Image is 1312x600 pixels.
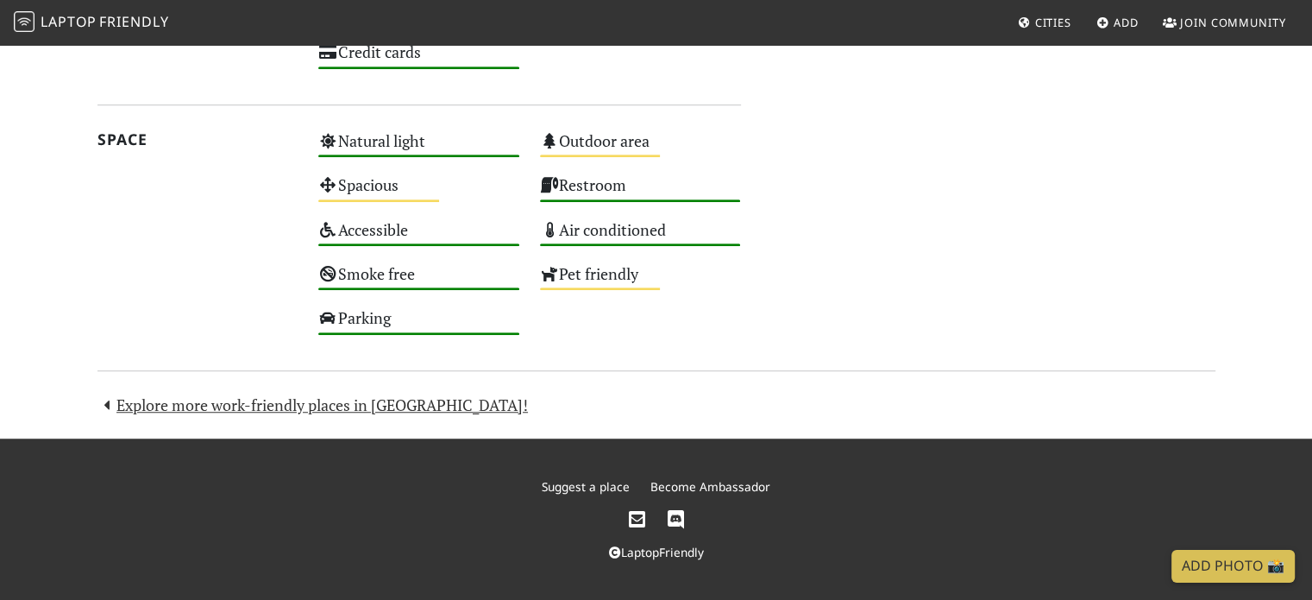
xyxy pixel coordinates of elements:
div: Credit cards [308,38,530,82]
span: Friendly [99,12,168,31]
a: Suggest a place [542,478,630,495]
a: Explore more work-friendly places in [GEOGRAPHIC_DATA]! [97,395,529,415]
img: LaptopFriendly [14,11,35,32]
div: Accessible [308,216,530,260]
a: Cities [1011,7,1078,38]
a: LaptopFriendly LaptopFriendly [14,8,169,38]
a: LaptopFriendly [609,544,704,560]
span: Cities [1035,15,1071,30]
span: Laptop [41,12,97,31]
div: Natural light [308,127,530,171]
a: Join Community [1156,7,1293,38]
div: Outdoor area [530,127,751,171]
div: Smoke free [308,260,530,304]
div: Parking [308,304,530,348]
div: Air conditioned [530,216,751,260]
h2: Space [97,130,298,148]
div: Pet friendly [530,260,751,304]
div: Restroom [530,171,751,215]
a: Add [1089,7,1146,38]
a: Become Ambassador [650,478,770,495]
span: Join Community [1180,15,1286,30]
div: Spacious [308,171,530,215]
span: Add [1114,15,1139,30]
